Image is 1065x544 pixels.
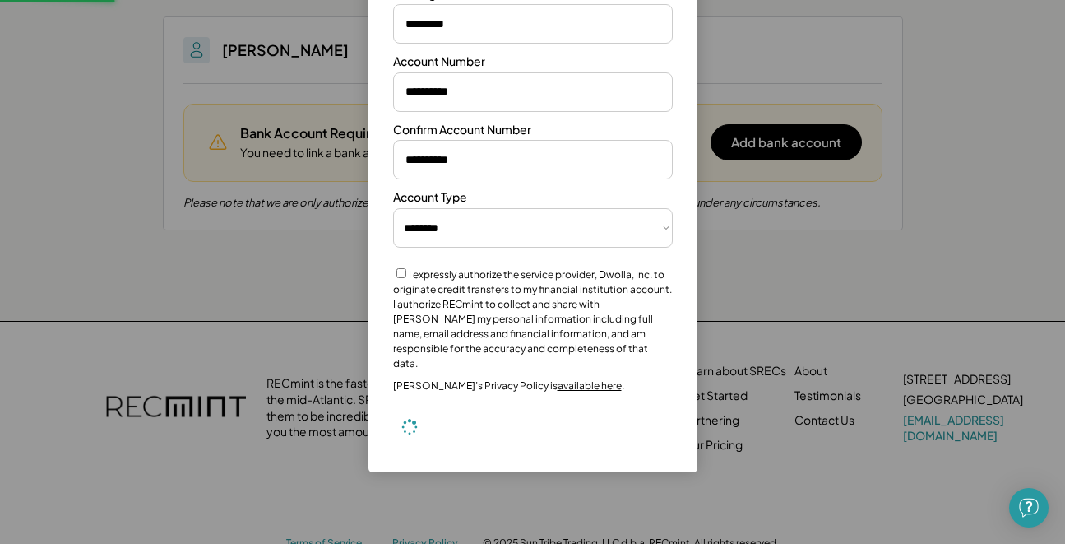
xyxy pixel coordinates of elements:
div: Confirm Account Number [393,122,531,138]
a: available here [558,379,622,392]
div: [PERSON_NAME]’s Privacy Policy is . [393,379,624,393]
label: I expressly authorize the service provider, Dwolla, Inc. to originate credit transfers to my fina... [393,268,672,370]
div: Account Type [393,189,467,206]
div: Open Intercom Messenger [1009,488,1049,528]
div: Account Number [393,53,485,70]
